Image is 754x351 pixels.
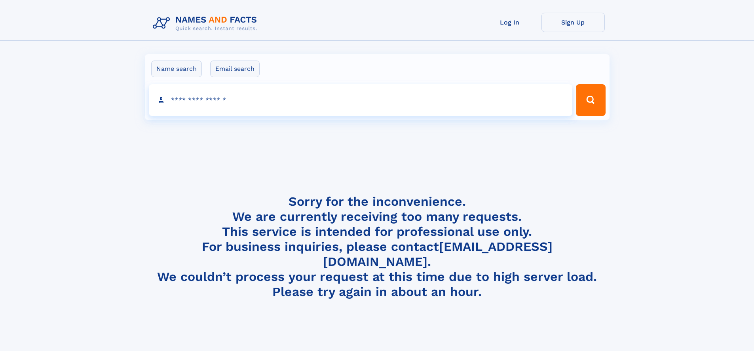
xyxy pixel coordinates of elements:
[149,84,573,116] input: search input
[151,61,202,77] label: Name search
[150,13,264,34] img: Logo Names and Facts
[478,13,541,32] a: Log In
[576,84,605,116] button: Search Button
[541,13,605,32] a: Sign Up
[323,239,553,269] a: [EMAIL_ADDRESS][DOMAIN_NAME]
[150,194,605,300] h4: Sorry for the inconvenience. We are currently receiving too many requests. This service is intend...
[210,61,260,77] label: Email search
